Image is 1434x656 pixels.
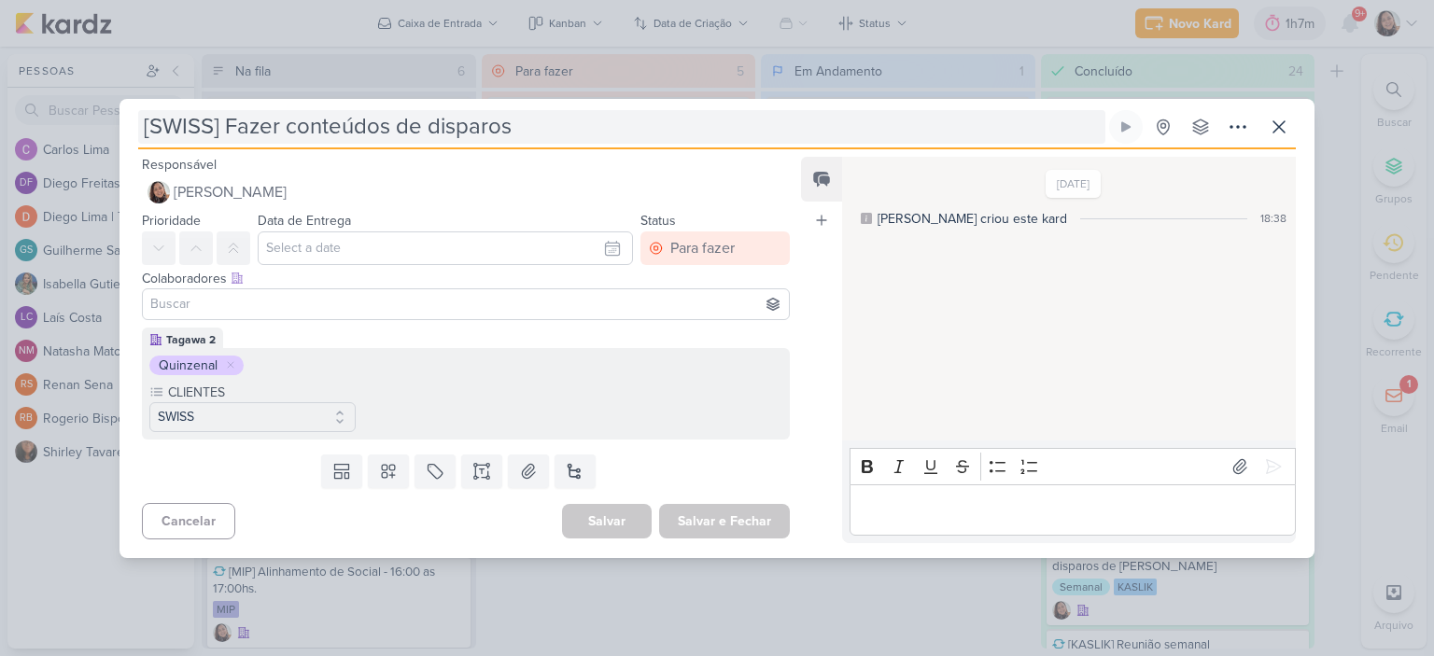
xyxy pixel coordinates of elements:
label: CLIENTES [166,383,356,402]
img: Sharlene Khoury [148,181,170,203]
span: [PERSON_NAME] [174,181,287,203]
div: Colaboradores [142,269,790,288]
div: Ligar relógio [1118,119,1133,134]
button: [PERSON_NAME] [142,175,790,209]
label: Status [640,213,676,229]
div: Tagawa 2 [166,331,216,348]
button: Cancelar [142,503,235,539]
label: Prioridade [142,213,201,229]
div: Editor toolbar [850,448,1296,484]
div: 18:38 [1260,210,1286,227]
button: SWISS [149,402,356,432]
input: Select a date [258,231,633,265]
div: Para fazer [670,237,735,259]
div: [PERSON_NAME] criou este kard [878,209,1067,229]
div: Editor editing area: main [850,484,1296,536]
input: Kard Sem Título [138,110,1105,144]
input: Buscar [147,293,785,315]
label: Responsável [142,157,217,173]
div: Quinzenal [159,356,218,375]
button: Para fazer [640,231,790,265]
label: Data de Entrega [258,213,351,229]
